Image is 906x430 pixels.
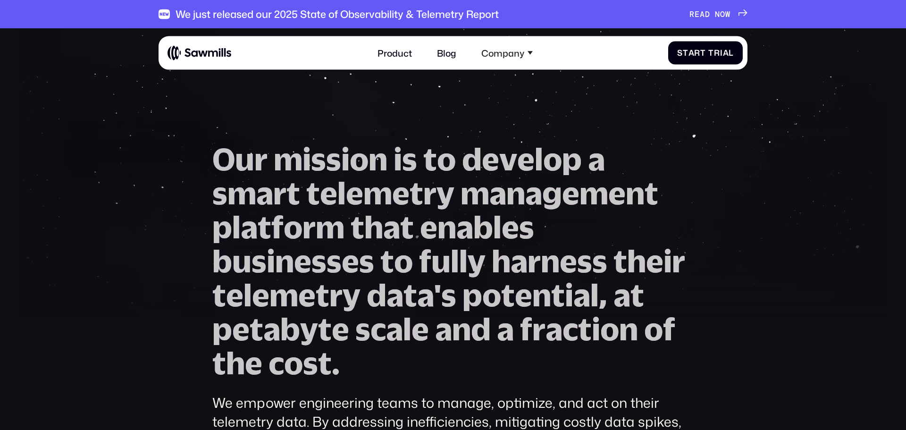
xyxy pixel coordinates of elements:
span: e [392,176,410,210]
span: a [688,48,695,58]
span: s [252,244,267,278]
span: . [332,346,340,379]
span: e [420,210,437,244]
span: m [461,176,489,210]
span: e [226,278,243,312]
span: o [350,142,369,176]
span: l [243,278,252,312]
span: m [227,176,256,210]
span: o [482,278,501,312]
span: p [212,210,232,244]
span: a [613,278,630,312]
span: e [252,278,269,312]
span: t [403,278,417,312]
span: t [286,176,300,210]
span: m [274,142,302,176]
span: s [359,244,374,278]
span: i [663,244,672,278]
span: c [268,346,284,379]
a: Product [371,41,419,65]
span: o [644,312,663,346]
span: i [267,244,275,278]
span: s [355,312,370,346]
span: e [245,346,262,379]
span: o [394,244,413,278]
span: t [380,244,394,278]
span: T [708,48,714,58]
span: t [306,176,320,210]
span: t [258,210,271,244]
span: e [332,312,349,346]
span: r [273,176,286,210]
div: We just released our 2025 State of Observability & Telemetry Report [176,8,499,20]
span: m [316,210,344,244]
span: s [327,244,342,278]
span: l [590,278,599,312]
span: R [689,9,695,19]
span: s [311,244,327,278]
span: ' [434,278,441,312]
span: r [329,278,343,312]
span: l [459,244,468,278]
span: t [400,210,414,244]
span: a [456,210,473,244]
span: i [302,142,311,176]
span: e [560,244,577,278]
span: y [436,176,454,210]
span: s [212,176,227,210]
span: r [714,48,720,58]
span: E [695,9,700,19]
span: e [646,244,663,278]
span: t [212,278,226,312]
a: StartTrial [668,41,743,64]
span: O [720,9,725,19]
span: a [256,176,273,210]
span: a [573,278,590,312]
span: n [369,142,387,176]
span: m [579,176,608,210]
span: f [271,210,284,244]
span: s [311,142,326,176]
span: h [364,210,383,244]
span: e [298,278,316,312]
span: s [577,244,592,278]
span: c [370,312,386,346]
span: e [517,142,535,176]
span: r [302,210,316,244]
span: t [700,48,706,58]
span: e [608,176,626,210]
span: f [520,312,532,346]
span: d [367,278,386,312]
span: e [346,176,363,210]
span: t [551,278,565,312]
span: s [441,278,456,312]
span: d [462,142,482,176]
div: Company [481,47,524,58]
span: s [592,244,607,278]
span: t [501,278,515,312]
span: o [284,210,302,244]
span: i [565,278,573,312]
span: i [341,142,350,176]
span: u [431,244,451,278]
span: h [226,346,245,379]
span: o [284,346,303,379]
span: t [316,278,329,312]
span: m [363,176,392,210]
span: a [497,312,514,346]
span: N [715,9,720,19]
span: v [499,142,517,176]
span: t [212,346,226,379]
span: e [294,244,311,278]
span: h [492,244,511,278]
span: t [423,142,437,176]
span: A [700,9,705,19]
span: a [241,210,258,244]
span: n [626,176,645,210]
span: e [515,278,532,312]
span: b [212,244,232,278]
span: u [235,142,254,176]
span: f [663,312,675,346]
span: m [269,278,298,312]
span: b [473,210,493,244]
